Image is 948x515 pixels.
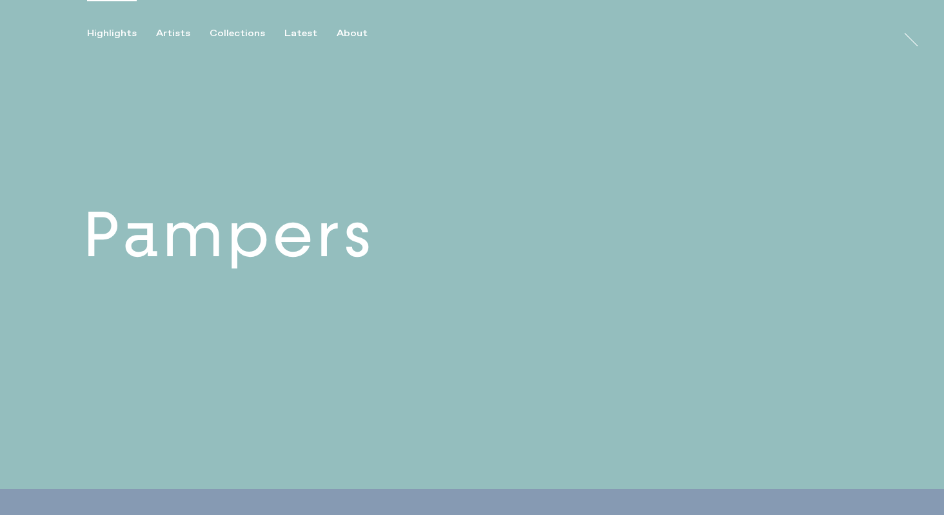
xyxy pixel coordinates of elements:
[87,28,137,39] div: Highlights
[337,28,368,39] div: About
[87,28,156,39] button: Highlights
[337,28,387,39] button: About
[284,28,337,39] button: Latest
[156,28,210,39] button: Artists
[284,28,317,39] div: Latest
[156,28,190,39] div: Artists
[210,28,284,39] button: Collections
[210,28,265,39] div: Collections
